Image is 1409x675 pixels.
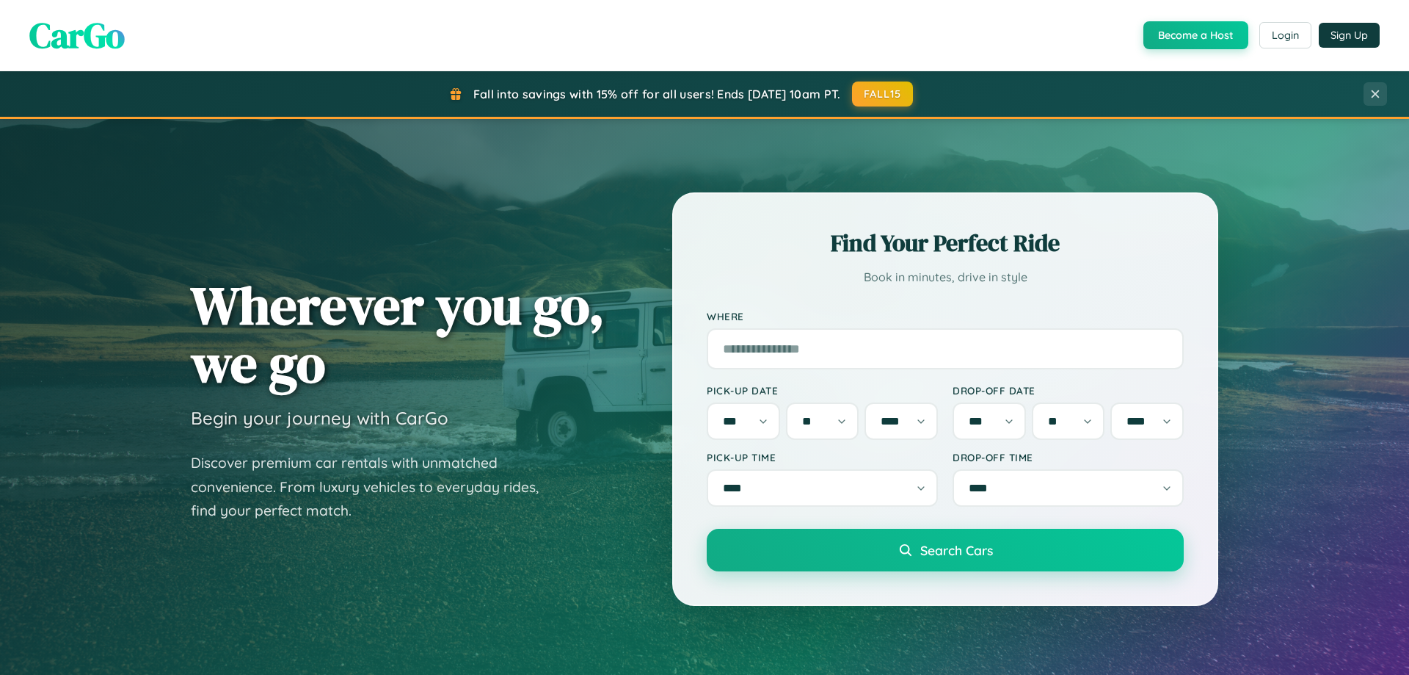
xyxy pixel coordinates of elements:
p: Discover premium car rentals with unmatched convenience. From luxury vehicles to everyday rides, ... [191,451,558,523]
label: Drop-off Time [953,451,1184,463]
button: Become a Host [1143,21,1248,49]
p: Book in minutes, drive in style [707,267,1184,288]
span: Fall into savings with 15% off for all users! Ends [DATE] 10am PT. [473,87,841,101]
h3: Begin your journey with CarGo [191,407,448,429]
h2: Find Your Perfect Ride [707,227,1184,259]
span: CarGo [29,11,125,59]
h1: Wherever you go, we go [191,276,605,392]
label: Pick-up Date [707,384,938,397]
label: Drop-off Date [953,384,1184,397]
span: Search Cars [920,542,993,558]
button: Login [1259,22,1311,48]
button: Search Cars [707,529,1184,571]
button: FALL15 [852,82,914,107]
label: Where [707,310,1184,322]
label: Pick-up Time [707,451,938,463]
button: Sign Up [1319,23,1380,48]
